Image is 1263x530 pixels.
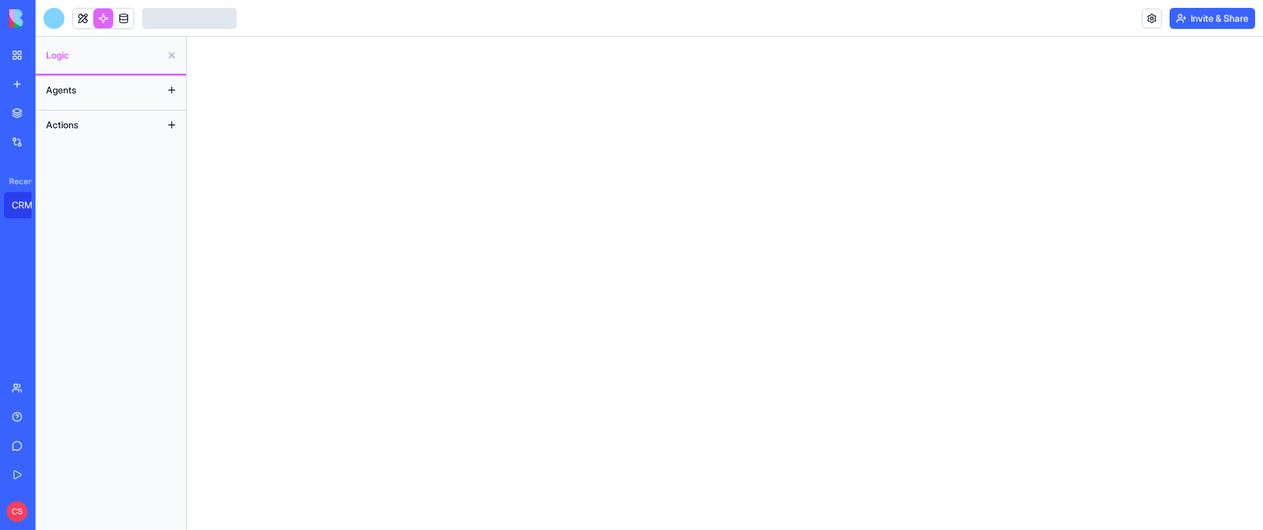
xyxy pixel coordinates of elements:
span: Logic [46,49,161,62]
span: CS [7,501,28,522]
span: Actions [46,118,78,132]
button: Actions [39,114,161,135]
span: Recent [4,176,32,187]
button: Agents [39,80,161,101]
button: Invite & Share [1170,8,1255,29]
div: CRM Command Center [12,199,49,212]
a: CRM Command Center [4,192,57,218]
span: Agents [46,84,76,97]
img: logo [9,9,91,28]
